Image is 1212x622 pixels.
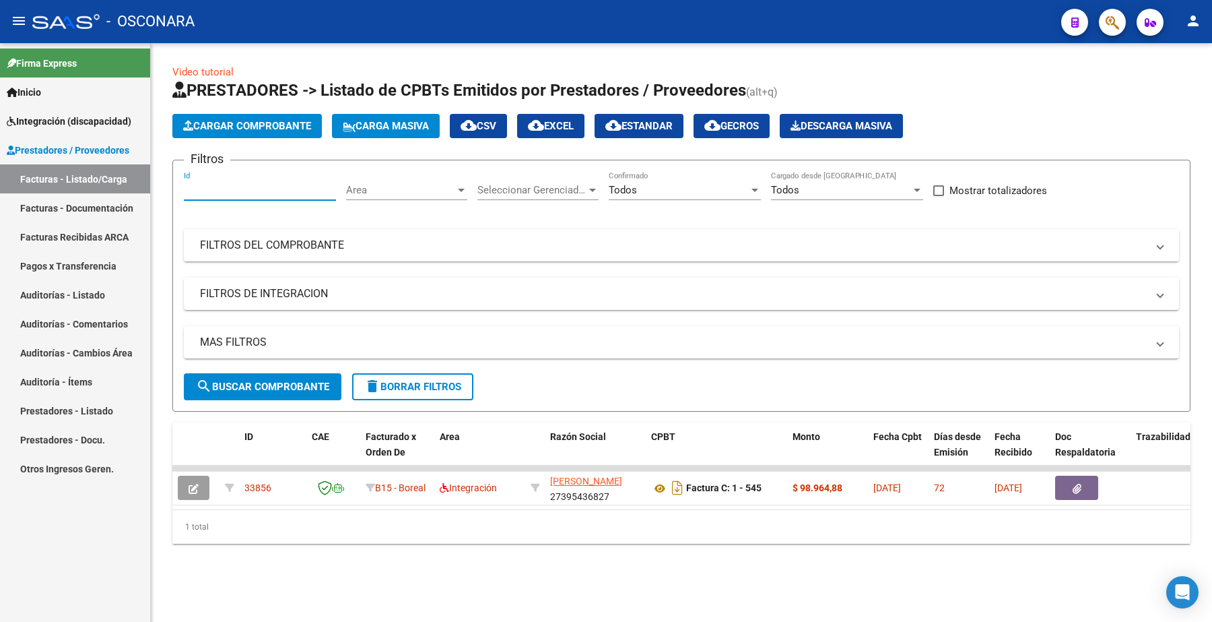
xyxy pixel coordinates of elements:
mat-icon: person [1185,13,1201,29]
datatable-header-cell: CAE [306,423,360,482]
mat-icon: cloud_download [605,117,621,133]
span: Buscar Comprobante [196,381,329,393]
span: CPBT [651,431,675,442]
button: Cargar Comprobante [172,114,322,138]
mat-icon: cloud_download [704,117,720,133]
button: Descarga Masiva [780,114,903,138]
span: Razón Social [550,431,606,442]
button: CSV [450,114,507,138]
span: Area [440,431,460,442]
span: Gecros [704,120,759,132]
button: Buscar Comprobante [184,373,341,400]
span: EXCEL [528,120,574,132]
i: Descargar documento [669,477,686,499]
span: B15 - Boreal [375,483,426,493]
div: 1 total [172,510,1190,544]
span: PRESTADORES -> Listado de CPBTs Emitidos por Prestadores / Proveedores [172,81,746,100]
span: - OSCONARA [106,7,195,36]
div: Open Intercom Messenger [1166,576,1199,609]
span: Estandar [605,120,673,132]
span: (alt+q) [746,86,778,98]
span: ID [244,431,253,442]
datatable-header-cell: ID [239,423,306,482]
span: Integración [440,483,497,493]
span: Todos [609,184,637,196]
datatable-header-cell: CPBT [646,423,787,482]
span: Días desde Emisión [934,431,981,458]
datatable-header-cell: Doc Respaldatoria [1050,423,1131,482]
mat-icon: menu [11,13,27,29]
strong: $ 98.964,88 [793,483,842,493]
span: Prestadores / Proveedores [7,143,129,158]
button: Carga Masiva [332,114,440,138]
button: Gecros [694,114,770,138]
datatable-header-cell: Trazabilidad [1131,423,1211,482]
button: Estandar [595,114,683,138]
datatable-header-cell: Días desde Emisión [929,423,989,482]
span: Inicio [7,85,41,100]
a: Video tutorial [172,66,234,78]
span: Doc Respaldatoria [1055,431,1116,458]
span: Carga Masiva [343,120,429,132]
mat-expansion-panel-header: FILTROS DE INTEGRACION [184,278,1179,310]
mat-expansion-panel-header: MAS FILTROS [184,326,1179,359]
mat-panel-title: FILTROS DEL COMPROBANTE [200,238,1147,253]
mat-panel-title: FILTROS DE INTEGRACION [200,286,1147,301]
span: CAE [312,431,329,442]
span: Area [346,184,455,196]
datatable-header-cell: Razón Social [545,423,646,482]
h3: Filtros [184,150,230,168]
span: 72 [934,483,945,493]
span: CSV [461,120,496,132]
mat-icon: cloud_download [528,117,544,133]
span: Monto [793,431,820,442]
mat-expansion-panel-header: FILTROS DEL COMPROBANTE [184,229,1179,261]
span: Borrar Filtros [364,381,461,393]
span: Descarga Masiva [790,120,892,132]
app-download-masive: Descarga masiva de comprobantes (adjuntos) [780,114,903,138]
datatable-header-cell: Fecha Recibido [989,423,1050,482]
span: [PERSON_NAME] [550,476,622,487]
mat-icon: delete [364,378,380,394]
span: Firma Express [7,56,77,71]
span: [DATE] [873,483,901,493]
span: Seleccionar Gerenciador [477,184,586,196]
span: Trazabilidad [1136,431,1190,442]
datatable-header-cell: Area [434,423,525,482]
datatable-header-cell: Monto [787,423,868,482]
datatable-header-cell: Fecha Cpbt [868,423,929,482]
button: EXCEL [517,114,584,138]
span: Cargar Comprobante [183,120,311,132]
mat-panel-title: MAS FILTROS [200,335,1147,350]
datatable-header-cell: Facturado x Orden De [360,423,434,482]
span: [DATE] [995,483,1022,493]
span: Facturado x Orden De [366,431,416,458]
span: Mostrar totalizadores [949,183,1047,199]
strong: Factura C: 1 - 545 [686,483,762,494]
div: 27395436827 [550,474,640,502]
mat-icon: cloud_download [461,117,477,133]
span: 33856 [244,483,271,493]
span: Fecha Recibido [995,431,1032,458]
span: Todos [771,184,799,196]
button: Borrar Filtros [352,373,473,400]
mat-icon: search [196,378,212,394]
span: Fecha Cpbt [873,431,922,442]
span: Integración (discapacidad) [7,114,131,129]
